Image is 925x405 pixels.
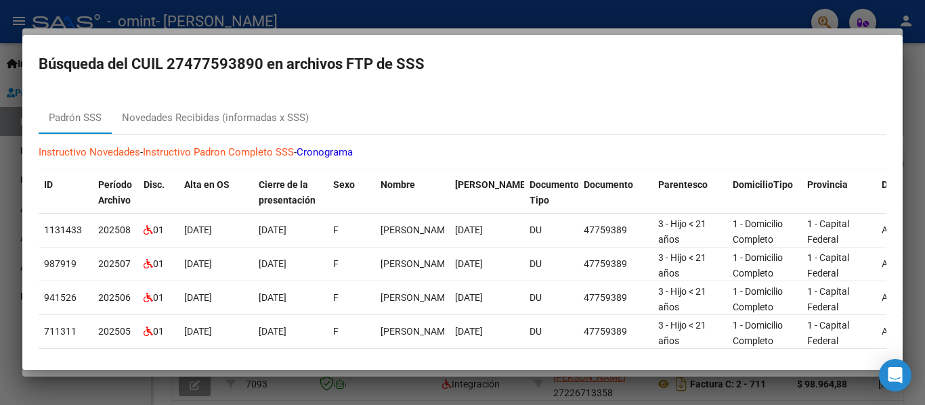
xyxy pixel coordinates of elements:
span: 1 - Domicilio Completo [733,354,783,380]
datatable-header-cell: Parentesco [653,170,727,215]
span: [DATE] [455,292,483,303]
span: 1 - Capital Federal [807,252,849,279]
span: DomicilioTipo [733,179,793,190]
div: DU [530,256,573,272]
span: ZANUTTI BIANCA NEREA [381,258,453,269]
a: Cronograma [297,146,353,158]
div: 47759389 [584,222,647,238]
span: F [333,326,339,337]
span: 1 - Capital Federal [807,354,849,380]
datatable-header-cell: Provincia [802,170,876,215]
datatable-header-cell: Alta en OS [179,170,253,215]
span: [DATE] [184,258,212,269]
div: DU [530,290,573,306]
span: 1131433 [44,224,82,235]
div: 47759389 [584,290,647,306]
span: ZANUTTI BIANCA NEREA [381,326,453,337]
div: 01 [144,222,173,238]
span: 202508 [98,224,131,235]
span: Nombre [381,179,415,190]
span: [DATE] [259,326,286,337]
span: 3 - Hijo < 21 años [658,320,706,346]
div: Open Intercom Messenger [879,359,911,391]
datatable-header-cell: Fecha Nac. [450,170,524,215]
div: Novedades Recibidas (informadas x SSS) [122,110,309,126]
datatable-header-cell: Disc. [138,170,179,215]
span: Alta en OS [184,179,230,190]
span: [DATE] [259,224,286,235]
span: 202506 [98,292,131,303]
span: 3 - Hijo < 21 años [658,252,706,279]
span: 941526 [44,292,77,303]
span: ZANUTTI BIANCA NEREA [381,224,453,235]
span: [DATE] [184,224,212,235]
datatable-header-cell: Documento Tipo [524,170,578,215]
span: Documento [584,179,633,190]
datatable-header-cell: Sexo [328,170,375,215]
span: [DATE] [455,258,483,269]
span: 1 - Capital Federal [807,218,849,245]
div: Padrón SSS [49,110,102,126]
span: 202505 [98,326,131,337]
span: 1 - Domicilio Completo [733,286,783,312]
span: Documento Tipo [530,179,579,206]
span: 3 - Hijo < 21 años [658,218,706,245]
span: Parentesco [658,179,708,190]
p: - - [39,145,886,160]
span: F [333,224,339,235]
div: DU [530,222,573,238]
datatable-header-cell: ID [39,170,93,215]
datatable-header-cell: Nombre [375,170,450,215]
span: Cierre de la presentación [259,179,316,206]
span: 711311 [44,326,77,337]
div: 01 [144,290,173,306]
span: 1 - Capital Federal [807,320,849,346]
datatable-header-cell: Cierre de la presentación [253,170,328,215]
span: F [333,258,339,269]
span: Período Archivo [98,179,132,206]
span: [DATE] [184,326,212,337]
span: 987919 [44,258,77,269]
datatable-header-cell: DomicilioTipo [727,170,802,215]
span: ID [44,179,53,190]
span: 1 - Capital Federal [807,286,849,312]
span: 1 - Domicilio Completo [733,218,783,245]
span: [DATE] [455,224,483,235]
span: 202507 [98,258,131,269]
span: [DATE] [259,292,286,303]
span: [DATE] [184,292,212,303]
div: 47759389 [584,256,647,272]
span: Sexo [333,179,355,190]
datatable-header-cell: Documento [578,170,653,215]
span: [DATE] [259,258,286,269]
span: Provincia [807,179,848,190]
div: 01 [144,324,173,339]
span: [DATE] [455,326,483,337]
span: F [333,292,339,303]
span: 3 - Hijo < 21 años [658,286,706,312]
datatable-header-cell: Período Archivo [93,170,138,215]
div: DU [530,324,573,339]
span: ZANUTTI BIANCA NEREA [381,292,453,303]
a: Instructivo Novedades [39,146,140,158]
span: 1 - Domicilio Completo [733,320,783,346]
h2: Búsqueda del CUIL 27477593890 en archivos FTP de SSS [39,51,886,77]
span: 3 - Hijo < 21 años [658,354,706,380]
span: [PERSON_NAME]. [455,179,531,190]
a: Instructivo Padron Completo SSS [143,146,294,158]
span: 1 - Domicilio Completo [733,252,783,279]
div: 47759389 [584,324,647,339]
div: 01 [144,256,173,272]
span: Disc. [144,179,165,190]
